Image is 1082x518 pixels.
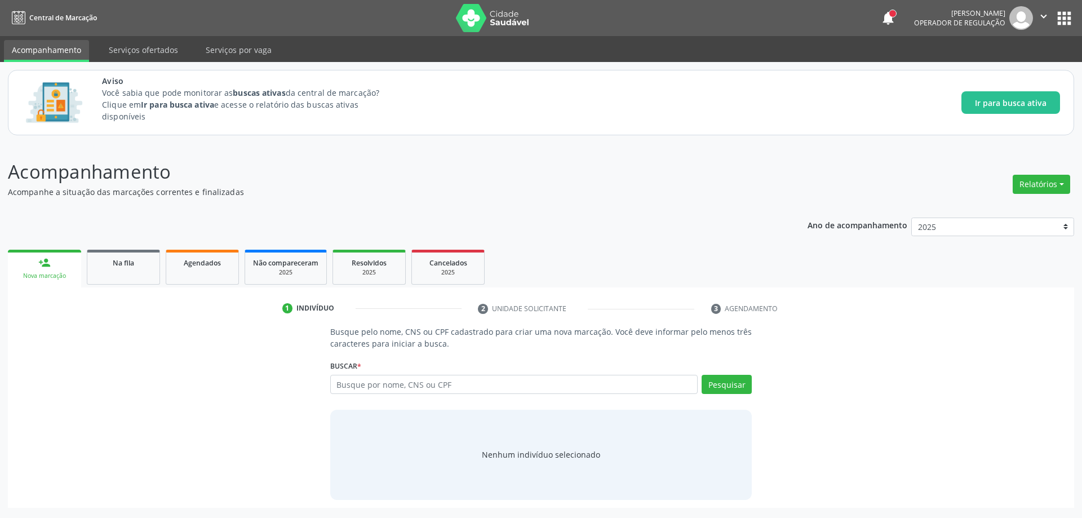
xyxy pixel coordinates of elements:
img: img [1009,6,1033,30]
span: Operador de regulação [914,18,1005,28]
span: Agendados [184,258,221,268]
button: Pesquisar [702,375,752,394]
span: Ir para busca ativa [975,97,1046,109]
p: Busque pelo nome, CNS ou CPF cadastrado para criar uma nova marcação. Você deve informar pelo men... [330,326,752,349]
div: 1 [282,303,292,313]
strong: Ir para busca ativa [141,99,214,110]
p: Acompanhe a situação das marcações correntes e finalizadas [8,186,754,198]
button: Relatórios [1013,175,1070,194]
p: Ano de acompanhamento [808,218,907,232]
button: notifications [880,10,896,26]
label: Buscar [330,357,361,375]
span: Não compareceram [253,258,318,268]
div: person_add [38,256,51,269]
button:  [1033,6,1054,30]
a: Acompanhamento [4,40,89,62]
input: Busque por nome, CNS ou CPF [330,375,698,394]
span: Central de Marcação [29,13,97,23]
div: Indivíduo [296,303,334,313]
span: Na fila [113,258,134,268]
div: Nova marcação [16,272,73,280]
div: Nenhum indivíduo selecionado [482,449,600,461]
button: Ir para busca ativa [961,91,1060,114]
p: Você sabia que pode monitorar as da central de marcação? Clique em e acesse o relatório das busca... [102,87,400,122]
a: Central de Marcação [8,8,97,27]
p: Acompanhamento [8,158,754,186]
div: 2025 [341,268,397,277]
div: 2025 [253,268,318,277]
div: [PERSON_NAME] [914,8,1005,18]
div: 2025 [420,268,476,277]
i:  [1037,10,1050,23]
span: Aviso [102,75,400,87]
strong: buscas ativas [233,87,285,98]
a: Serviços ofertados [101,40,186,60]
span: Cancelados [429,258,467,268]
button: apps [1054,8,1074,28]
span: Resolvidos [352,258,387,268]
a: Serviços por vaga [198,40,280,60]
img: Imagem de CalloutCard [22,77,86,128]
